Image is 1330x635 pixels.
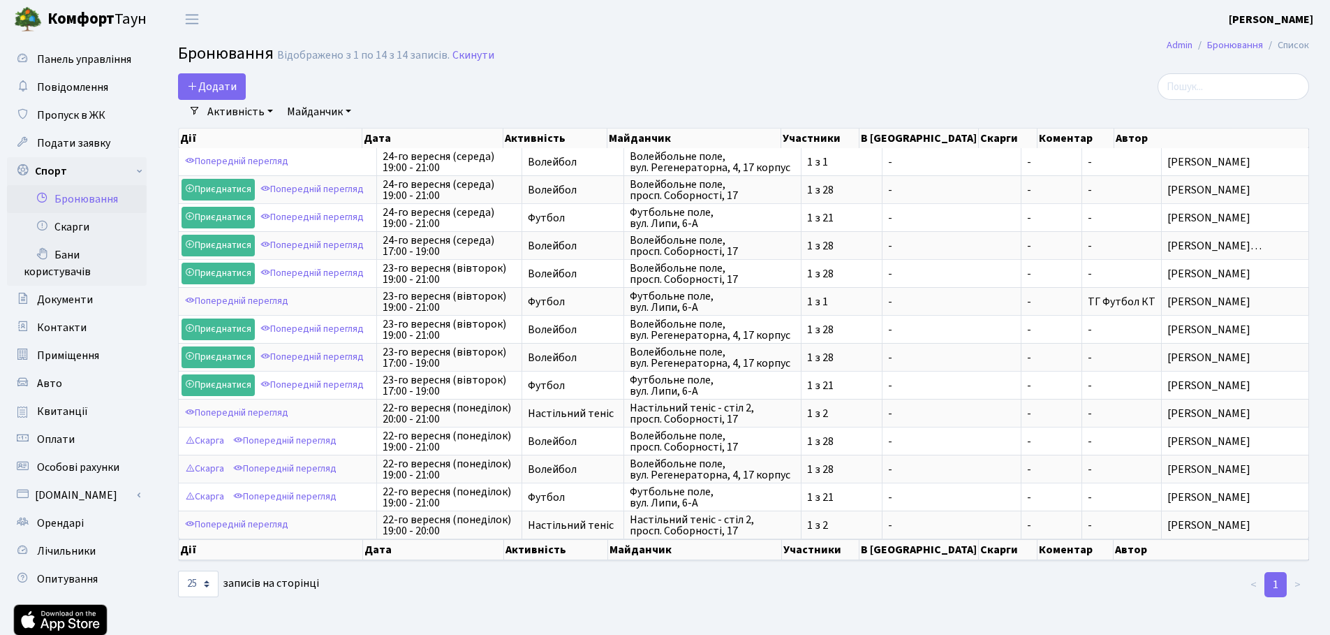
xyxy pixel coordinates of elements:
[7,537,147,565] a: Лічильники
[630,319,795,341] span: Волейбольне поле, вул. Регенераторна, 4, 17 корпус
[37,376,62,391] span: Авто
[888,212,1015,224] span: -
[7,45,147,73] a: Панель управління
[528,212,618,224] span: Футбол
[7,342,147,370] a: Приміщення
[807,408,876,419] span: 1 з 2
[807,184,876,196] span: 1 з 28
[630,291,795,313] span: Футбольне поле, вул. Липи, 6-А
[1027,296,1076,307] span: -
[1167,324,1303,335] span: [PERSON_NAME]
[178,73,246,100] button: Додати
[7,101,147,129] a: Пропуск в ЖК
[182,207,255,228] a: Приєднатися
[7,286,147,314] a: Документи
[37,108,105,123] span: Пропуск в ЖК
[1088,378,1092,393] span: -
[7,73,147,101] a: Повідомлення
[1088,462,1092,477] span: -
[37,543,96,559] span: Лічильники
[383,458,516,481] span: 22-го вересня (понеділок) 19:00 - 21:00
[888,520,1015,531] span: -
[182,319,255,340] a: Приєднатися
[807,240,876,251] span: 1 з 28
[182,179,255,200] a: Приєднатися
[182,486,228,508] a: Скарга
[1027,520,1076,531] span: -
[807,492,876,503] span: 1 з 21
[1088,182,1092,198] span: -
[528,380,618,391] span: Футбол
[383,291,516,313] span: 23-го вересня (вівторок) 19:00 - 21:00
[807,324,876,335] span: 1 з 28
[1027,184,1076,196] span: -
[630,207,795,229] span: Футбольне поле, вул. Липи, 6-А
[1027,352,1076,363] span: -
[257,179,367,200] a: Попередній перегляд
[859,129,979,148] th: В [GEOGRAPHIC_DATA]
[1167,520,1303,531] span: [PERSON_NAME]
[1027,268,1076,279] span: -
[7,213,147,241] a: Скарги
[1167,212,1303,224] span: [PERSON_NAME]
[807,520,876,531] span: 1 з 2
[182,430,228,452] a: Скарга
[7,509,147,537] a: Орендарі
[1027,156,1076,168] span: -
[1167,240,1303,251] span: [PERSON_NAME]…
[630,486,795,509] span: Футбольне поле, вул. Липи, 6-А
[1027,408,1076,419] span: -
[528,408,618,419] span: Настільний теніс
[528,352,618,363] span: Волейбол
[1027,240,1076,251] span: -
[383,430,516,453] span: 22-го вересня (понеділок) 19:00 - 21:00
[37,460,119,475] span: Особові рахунки
[1167,464,1303,475] span: [PERSON_NAME]
[1088,518,1092,533] span: -
[1263,38,1309,53] li: Список
[504,539,607,560] th: Активність
[888,408,1015,419] span: -
[37,292,93,307] span: Документи
[859,539,979,560] th: В [GEOGRAPHIC_DATA]
[1114,539,1309,560] th: Автор
[1027,380,1076,391] span: -
[1088,350,1092,365] span: -
[1167,184,1303,196] span: [PERSON_NAME]
[383,486,516,509] span: 22-го вересня (понеділок) 19:00 - 21:00
[37,320,87,335] span: Контакти
[182,402,292,424] a: Попередній перегляд
[230,430,340,452] a: Попередній перегляд
[630,263,795,285] span: Волейбольне поле, просп. Соборності, 17
[7,185,147,213] a: Бронювання
[630,235,795,257] span: Волейбольне поле, просп. Соборності, 17
[528,268,618,279] span: Волейбол
[281,100,357,124] a: Майданчик
[230,458,340,480] a: Попередній перегляд
[383,514,516,537] span: 22-го вересня (понеділок) 19:00 - 20:00
[888,184,1015,196] span: -
[528,156,618,168] span: Волейбол
[528,464,618,475] span: Волейбол
[7,370,147,397] a: Авто
[528,492,618,503] span: Футбол
[182,263,255,284] a: Приєднатися
[1027,436,1076,447] span: -
[1207,38,1263,52] a: Бронювання
[888,436,1015,447] span: -
[383,263,516,285] span: 23-го вересня (вівторок) 19:00 - 21:00
[888,240,1015,251] span: -
[1167,296,1303,307] span: [PERSON_NAME]
[1167,156,1303,168] span: [PERSON_NAME]
[452,49,494,62] a: Скинути
[630,346,795,369] span: Волейбольне поле, вул. Регенераторна, 4, 17 корпус
[528,324,618,335] span: Волейбол
[182,374,255,396] a: Приєднатися
[7,157,147,185] a: Спорт
[528,240,618,251] span: Волейбол
[1088,154,1092,170] span: -
[182,346,255,368] a: Приєднатися
[1088,322,1092,337] span: -
[1037,539,1114,560] th: Коментар
[182,151,292,173] a: Попередній перегляд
